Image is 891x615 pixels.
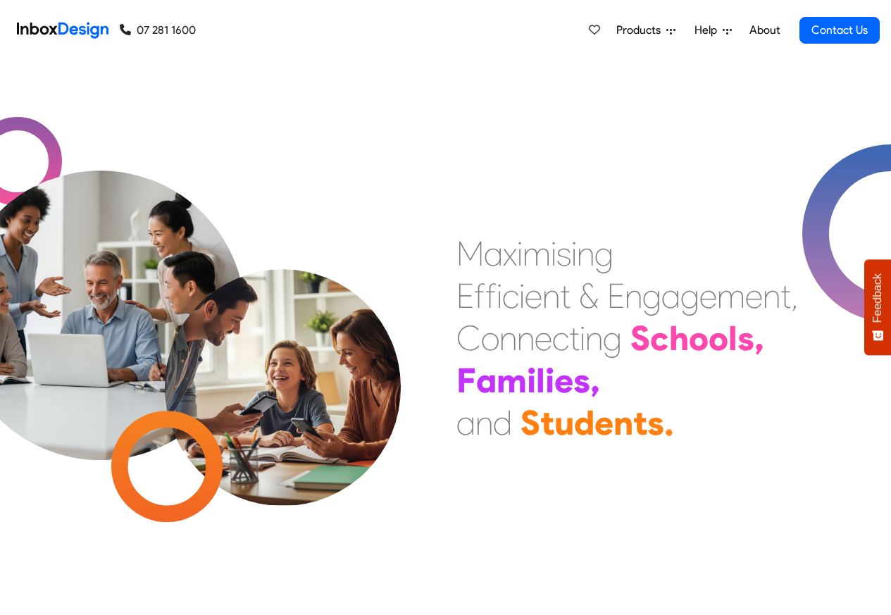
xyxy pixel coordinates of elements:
button: Feedback - Show survey [864,259,891,355]
div: a [661,275,680,317]
div: n [613,402,633,444]
div: n [499,317,517,359]
div: e [535,317,552,359]
div: t [560,275,571,317]
div: t [540,402,554,444]
div: n [625,275,642,317]
div: g [680,275,699,317]
div: t [633,402,647,444]
div: Maximising Efficient & Engagement, Connecting Schools, Families, and Students. [456,232,798,444]
div: C [456,317,481,359]
a: Contact Us [799,17,880,44]
a: Help [689,16,737,44]
div: e [745,275,763,317]
div: i [545,359,554,402]
a: 07 281 1600 [120,22,196,39]
div: t [780,275,791,317]
div: g [642,275,661,317]
div: M [456,232,484,275]
span: Feedback [871,273,884,323]
div: i [527,359,536,402]
div: S [630,317,650,359]
div: e [594,402,613,444]
div: m [717,275,745,317]
div: o [481,317,499,359]
div: & [579,275,599,317]
div: n [475,402,493,444]
span: Help [694,22,723,39]
img: parents_with_child.png [135,211,430,506]
div: i [571,232,577,275]
div: n [763,275,780,317]
div: f [474,275,485,317]
div: t [569,317,580,359]
div: x [503,232,517,275]
div: , [754,317,764,359]
div: s [647,402,664,444]
div: E [607,275,625,317]
div: i [551,232,556,275]
div: e [525,275,542,317]
div: e [554,359,573,402]
div: g [603,317,622,359]
div: i [519,275,525,317]
div: . [664,402,674,445]
div: c [502,275,519,317]
div: o [709,317,728,359]
div: e [699,275,717,317]
div: d [493,402,512,444]
div: u [554,402,574,444]
div: s [737,317,754,359]
div: n [542,275,560,317]
div: c [650,317,669,359]
div: a [476,359,497,402]
div: E [456,275,474,317]
div: l [728,317,737,359]
div: s [556,232,571,275]
div: o [689,317,709,359]
div: i [517,232,523,275]
div: h [669,317,689,359]
div: d [574,402,594,444]
div: a [456,402,475,444]
div: , [791,275,798,317]
div: a [484,232,503,275]
div: g [594,232,613,275]
div: f [485,275,497,317]
span: Products [616,22,666,39]
div: n [517,317,535,359]
div: n [585,317,603,359]
div: m [523,232,551,275]
a: Products [611,16,681,44]
div: i [580,317,585,359]
div: c [552,317,569,359]
div: i [497,275,502,317]
a: About [745,16,784,44]
div: s [573,359,590,402]
div: m [497,359,527,402]
div: F [456,359,476,402]
div: S [521,402,540,444]
div: n [577,232,594,275]
div: , [590,359,600,402]
div: l [536,359,545,402]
